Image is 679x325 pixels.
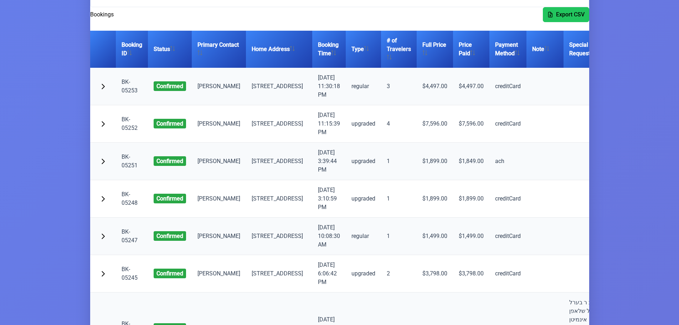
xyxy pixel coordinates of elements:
[489,255,526,293] td: creditCard
[192,218,246,255] td: [PERSON_NAME]
[417,31,453,68] th: Full Price
[543,7,589,22] button: Export CSV
[417,180,453,218] td: $1,899.00
[122,116,138,131] a: BK-05252
[489,68,526,105] td: creditCard
[381,68,417,105] td: 3
[116,31,148,68] th: Booking ID
[453,218,489,255] td: $1,499.00
[192,105,246,143] td: [PERSON_NAME]
[246,255,312,293] td: [STREET_ADDRESS]
[381,31,417,68] th: # of Travelers
[246,31,312,68] th: Home Address
[526,31,564,68] th: Note
[192,180,246,218] td: [PERSON_NAME]
[312,31,346,68] th: Booking Time
[489,180,526,218] td: creditCard
[346,143,381,180] td: upgraded
[148,31,192,68] th: Status
[246,105,312,143] td: [STREET_ADDRESS]
[346,105,381,143] td: upgraded
[346,31,381,68] th: Type
[489,105,526,143] td: creditCard
[453,31,489,68] th: Price Paid
[90,10,114,19] h2: Bookings
[312,255,346,293] td: [DATE] 6:06:42 PM
[346,218,381,255] td: regular
[417,105,453,143] td: $7,596.00
[154,119,186,128] span: confirmed
[381,218,417,255] td: 1
[381,180,417,218] td: 1
[154,156,186,166] span: confirmed
[346,68,381,105] td: regular
[246,143,312,180] td: [STREET_ADDRESS]
[489,31,526,68] th: Payment Method
[417,218,453,255] td: $1,499.00
[417,143,453,180] td: $1,899.00
[453,255,489,293] td: $3,798.00
[246,180,312,218] td: [STREET_ADDRESS]
[122,228,138,244] a: BK-05247
[453,143,489,180] td: $1,849.00
[246,68,312,105] td: [STREET_ADDRESS]
[453,180,489,218] td: $1,899.00
[154,194,186,203] span: confirmed
[556,10,585,19] span: Export CSV
[192,31,246,68] th: Primary Contact
[154,81,186,91] span: confirmed
[122,78,138,94] a: BK-05253
[154,231,186,241] span: confirmed
[192,255,246,293] td: [PERSON_NAME]
[122,266,138,281] a: BK-05245
[312,68,346,105] td: [DATE] 11:30:18 PM
[154,269,186,278] span: confirmed
[417,68,453,105] td: $4,497.00
[346,180,381,218] td: upgraded
[417,255,453,293] td: $3,798.00
[453,105,489,143] td: $7,596.00
[122,153,138,169] a: BK-05251
[246,218,312,255] td: [STREET_ADDRESS]
[192,143,246,180] td: [PERSON_NAME]
[122,191,138,206] a: BK-05248
[564,31,618,68] th: Special Requests
[381,105,417,143] td: 4
[312,105,346,143] td: [DATE] 11:15:39 PM
[312,143,346,180] td: [DATE] 3:39:44 PM
[489,218,526,255] td: creditCard
[453,68,489,105] td: $4,497.00
[192,68,246,105] td: [PERSON_NAME]
[346,255,381,293] td: upgraded
[312,218,346,255] td: [DATE] 10:08:30 AM
[381,255,417,293] td: 2
[381,143,417,180] td: 1
[312,180,346,218] td: [DATE] 3:10:59 PM
[489,143,526,180] td: ach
